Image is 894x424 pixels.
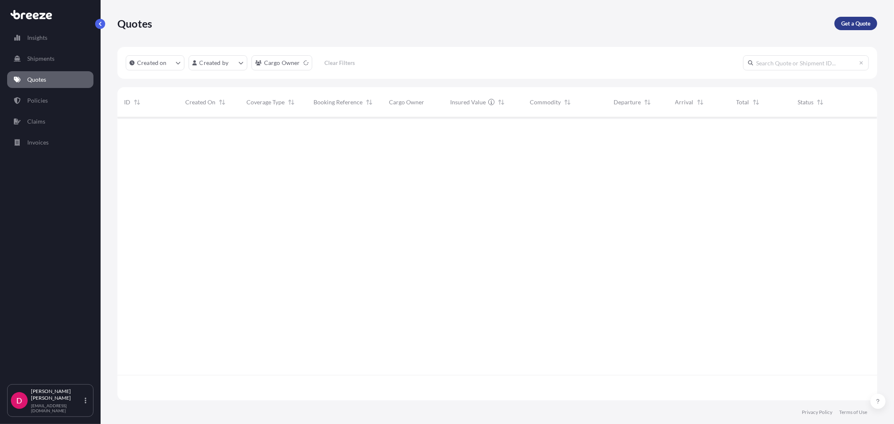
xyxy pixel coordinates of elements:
[27,54,54,63] p: Shipments
[7,71,93,88] a: Quotes
[7,29,93,46] a: Insights
[841,19,871,28] p: Get a Quote
[7,113,93,130] a: Claims
[189,55,247,70] button: createdBy Filter options
[743,55,869,70] input: Search Quote or Shipment ID...
[126,55,184,70] button: createdOn Filter options
[736,98,749,106] span: Total
[27,96,48,105] p: Policies
[251,55,312,70] button: cargoOwner Filter options
[316,56,363,70] button: Clear Filters
[31,388,83,401] p: [PERSON_NAME] [PERSON_NAME]
[324,59,355,67] p: Clear Filters
[185,98,215,106] span: Created On
[200,59,229,67] p: Created by
[802,409,832,416] a: Privacy Policy
[798,98,814,106] span: Status
[530,98,561,106] span: Commodity
[675,98,694,106] span: Arrival
[695,97,705,107] button: Sort
[562,97,573,107] button: Sort
[614,98,641,106] span: Departure
[27,138,49,147] p: Invoices
[314,98,363,106] span: Booking Reference
[137,59,167,67] p: Created on
[31,403,83,413] p: [EMAIL_ADDRESS][DOMAIN_NAME]
[27,117,45,126] p: Claims
[286,97,296,107] button: Sort
[264,59,300,67] p: Cargo Owner
[496,97,506,107] button: Sort
[27,34,47,42] p: Insights
[834,17,877,30] a: Get a Quote
[364,97,374,107] button: Sort
[124,98,130,106] span: ID
[389,98,424,106] span: Cargo Owner
[27,75,46,84] p: Quotes
[117,17,152,30] p: Quotes
[450,98,486,106] span: Insured Value
[643,97,653,107] button: Sort
[839,409,867,416] a: Terms of Use
[751,97,761,107] button: Sort
[246,98,285,106] span: Coverage Type
[132,97,142,107] button: Sort
[7,134,93,151] a: Invoices
[815,97,825,107] button: Sort
[7,50,93,67] a: Shipments
[217,97,227,107] button: Sort
[16,396,22,405] span: D
[7,92,93,109] a: Policies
